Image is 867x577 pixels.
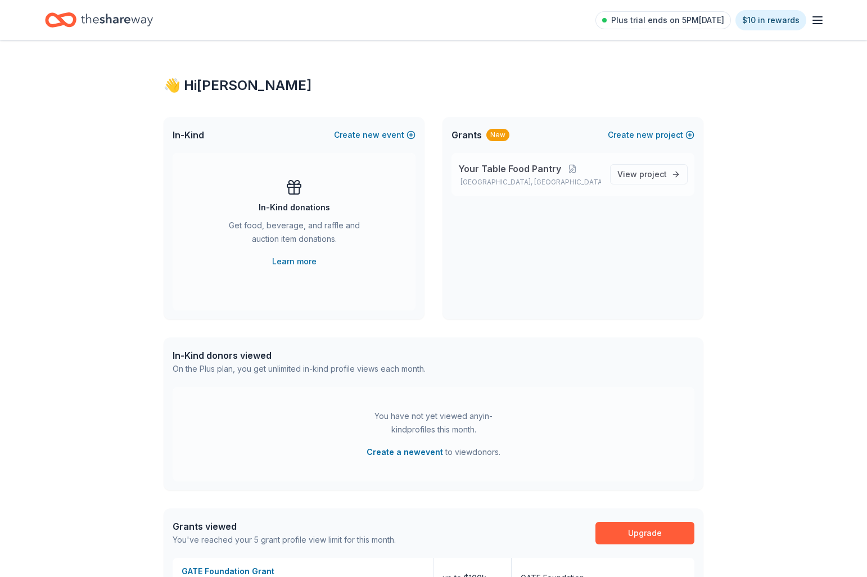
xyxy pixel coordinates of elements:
div: Grants viewed [173,520,396,533]
span: to view donors . [367,445,500,459]
a: Learn more [272,255,317,268]
div: In-Kind donations [259,201,330,214]
span: View [617,168,667,181]
div: In-Kind donors viewed [173,349,426,362]
button: Createnewevent [334,128,416,142]
span: new [636,128,653,142]
span: project [639,169,667,179]
span: new [363,128,380,142]
button: Create a newevent [367,445,443,459]
a: $10 in rewards [735,10,806,30]
a: Upgrade [595,522,694,544]
div: You have not yet viewed any in-kind profiles this month. [363,409,504,436]
div: 👋 Hi [PERSON_NAME] [164,76,703,94]
button: Createnewproject [608,128,694,142]
span: Your Table Food Pantry [458,162,561,175]
a: Home [45,7,153,33]
a: View project [610,164,688,184]
div: New [486,129,509,141]
a: Plus trial ends on 5PM[DATE] [595,11,731,29]
div: You've reached your 5 grant profile view limit for this month. [173,533,396,547]
span: In-Kind [173,128,204,142]
span: Plus trial ends on 5PM[DATE] [611,13,724,27]
p: [GEOGRAPHIC_DATA], [GEOGRAPHIC_DATA] [458,178,601,187]
span: Grants [451,128,482,142]
div: Get food, beverage, and raffle and auction item donations. [218,219,371,250]
div: On the Plus plan, you get unlimited in-kind profile views each month. [173,362,426,376]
